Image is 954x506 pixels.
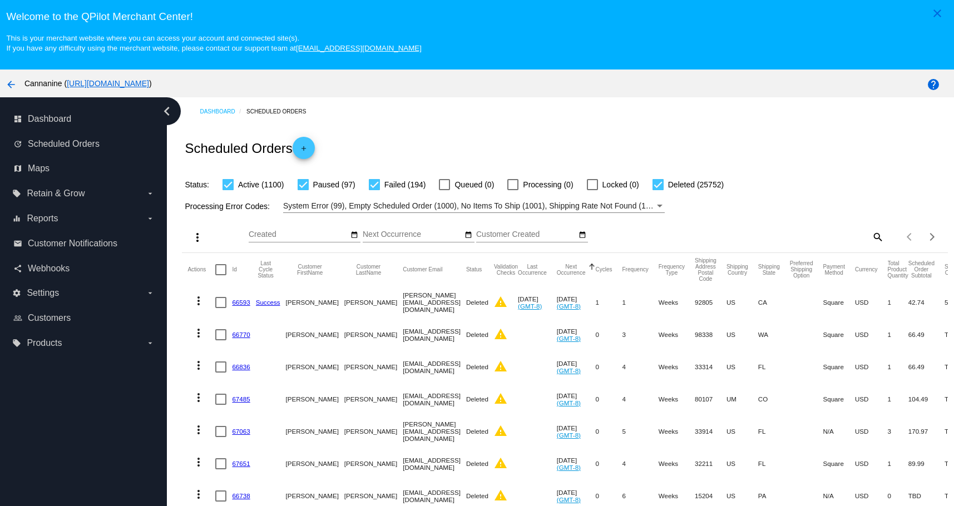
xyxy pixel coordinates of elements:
mat-cell: [DATE] [557,319,596,351]
button: Next page [921,226,943,248]
mat-icon: date_range [464,231,472,240]
mat-cell: WA [758,319,790,351]
span: Failed (194) [384,178,426,191]
mat-cell: 42.74 [908,286,945,319]
button: Change sorting for Id [232,266,236,273]
mat-select: Filter by Processing Error Codes [283,199,665,213]
a: 67651 [232,460,250,467]
mat-cell: USD [855,415,888,448]
mat-cell: [EMAIL_ADDRESS][DOMAIN_NAME] [403,319,466,351]
mat-cell: Square [823,351,854,383]
h2: Scheduled Orders [185,137,314,159]
a: people_outline Customers [13,309,155,327]
span: Settings [27,288,59,298]
i: arrow_drop_down [146,189,155,198]
mat-cell: [PERSON_NAME] [344,383,403,415]
mat-cell: [PERSON_NAME] [286,448,344,480]
span: Deleted [466,299,488,306]
mat-icon: date_range [579,231,586,240]
a: share Webhooks [13,260,155,277]
i: local_offer [12,189,21,198]
mat-icon: warning [494,295,507,309]
i: dashboard [13,115,22,123]
h3: Welcome to the QPilot Merchant Center! [6,11,947,23]
mat-cell: FL [758,351,790,383]
mat-cell: 66.49 [908,319,945,351]
span: Locked (0) [602,178,639,191]
span: Customer Notifications [28,239,117,249]
span: Paused (97) [313,178,355,191]
mat-cell: [PERSON_NAME][EMAIL_ADDRESS][DOMAIN_NAME] [403,415,466,448]
mat-cell: 3 [888,415,908,448]
button: Change sorting for Frequency [622,266,649,273]
button: Change sorting for ShippingCountry [726,264,748,276]
mat-icon: help [927,78,940,91]
input: Customer Created [476,230,576,239]
mat-cell: Square [823,448,854,480]
i: settings [12,289,21,297]
mat-cell: 1 [888,383,908,415]
a: (GMT-8) [557,464,581,471]
i: equalizer [12,214,21,223]
span: Cannanine ( ) [24,79,152,88]
mat-cell: [DATE] [557,286,596,319]
span: Deleted [466,363,488,370]
mat-cell: [EMAIL_ADDRESS][DOMAIN_NAME] [403,448,466,480]
i: map [13,164,22,173]
i: email [13,239,22,248]
mat-cell: 92805 [695,286,726,319]
mat-icon: date_range [350,231,358,240]
mat-cell: CA [758,286,790,319]
button: Change sorting for Cycles [595,266,612,273]
button: Change sorting for CustomerEmail [403,266,442,273]
mat-icon: warning [494,489,507,502]
mat-cell: 4 [622,351,659,383]
mat-cell: 4 [622,383,659,415]
mat-cell: 33914 [695,415,726,448]
button: Change sorting for NextOccurrenceUtc [557,264,586,276]
button: Change sorting for CustomerLastName [344,264,393,276]
mat-cell: [DATE] [557,383,596,415]
button: Previous page [899,226,921,248]
mat-cell: 0 [595,415,622,448]
mat-cell: 1 [888,351,908,383]
mat-cell: USD [855,319,888,351]
span: Products [27,338,62,348]
mat-cell: 1 [622,286,659,319]
mat-cell: N/A [823,415,854,448]
i: local_offer [12,339,21,348]
mat-cell: [PERSON_NAME] [286,415,344,448]
mat-icon: more_vert [192,294,205,307]
mat-cell: 0 [595,319,622,351]
mat-cell: 1 [595,286,622,319]
button: Change sorting for CurrencyIso [855,266,878,273]
mat-cell: USD [855,383,888,415]
span: Queued (0) [454,178,494,191]
mat-icon: search [871,228,884,245]
mat-cell: Square [823,319,854,351]
mat-cell: Weeks [659,415,695,448]
span: Dashboard [28,114,71,124]
mat-cell: [PERSON_NAME] [344,351,403,383]
mat-cell: [PERSON_NAME] [286,286,344,319]
mat-icon: arrow_back [4,78,18,91]
mat-icon: warning [494,424,507,438]
a: (GMT-8) [518,302,542,310]
mat-cell: [PERSON_NAME] [344,286,403,319]
mat-header-cell: Validation Checks [494,253,518,286]
mat-cell: Weeks [659,319,695,351]
i: arrow_drop_down [146,339,155,348]
i: arrow_drop_down [146,214,155,223]
span: Processing (0) [523,178,573,191]
mat-icon: more_vert [192,326,205,340]
a: Dashboard [200,103,246,120]
a: (GMT-8) [557,302,581,310]
mat-cell: Square [823,286,854,319]
mat-cell: 32211 [695,448,726,480]
mat-cell: 3 [622,319,659,351]
button: Change sorting for LastOccurrenceUtc [518,264,547,276]
mat-cell: 1 [888,448,908,480]
span: Scheduled Orders [28,139,100,149]
i: people_outline [13,314,22,323]
mat-cell: 80107 [695,383,726,415]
